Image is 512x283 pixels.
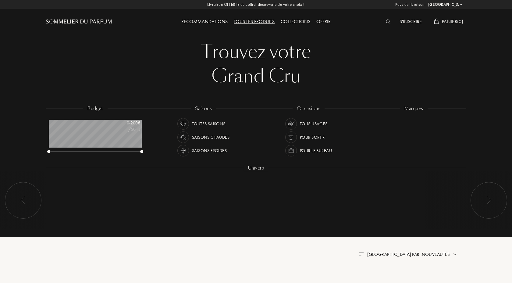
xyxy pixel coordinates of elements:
div: occasions [293,105,325,112]
img: filter_by.png [359,252,364,256]
a: Collections [278,18,313,25]
a: Tous les produits [231,18,278,25]
div: Saisons chaudes [192,131,229,143]
a: Sommelier du Parfum [46,18,112,26]
div: Tous usages [300,118,328,130]
div: Saisons froides [192,145,227,156]
img: usage_occasion_party_white.svg [287,133,295,141]
div: 0 - 200 € [110,120,140,126]
img: cart_white.svg [434,19,439,24]
img: usage_season_average_white.svg [179,120,187,128]
a: S'inscrire [396,18,425,25]
a: Recommandations [178,18,231,25]
span: Pays de livraison : [395,2,427,8]
img: usage_occasion_all_white.svg [287,120,295,128]
div: budget [83,105,108,112]
div: Collections [278,18,313,26]
div: Univers [244,165,268,172]
div: saisons [191,105,216,112]
div: marques [400,105,427,112]
div: Recommandations [178,18,231,26]
img: search_icn_white.svg [386,20,390,24]
img: usage_season_cold_white.svg [179,146,187,155]
div: Grand Cru [50,64,462,88]
img: usage_season_hot_white.svg [179,133,187,141]
img: arr_left.svg [486,196,491,204]
a: Offrir [313,18,334,25]
div: Offrir [313,18,334,26]
div: S'inscrire [396,18,425,26]
span: Panier ( 0 ) [442,18,463,25]
img: arrow.png [452,252,457,257]
span: [GEOGRAPHIC_DATA] par : Nouveautés [367,251,450,257]
div: Toutes saisons [192,118,226,130]
div: Trouvez votre [50,40,462,64]
div: Tous les produits [231,18,278,26]
div: /50mL [110,126,140,133]
img: arr_left.svg [21,196,26,204]
div: Pour sortir [300,131,325,143]
img: usage_occasion_work_white.svg [287,146,295,155]
div: Pour le bureau [300,145,332,156]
